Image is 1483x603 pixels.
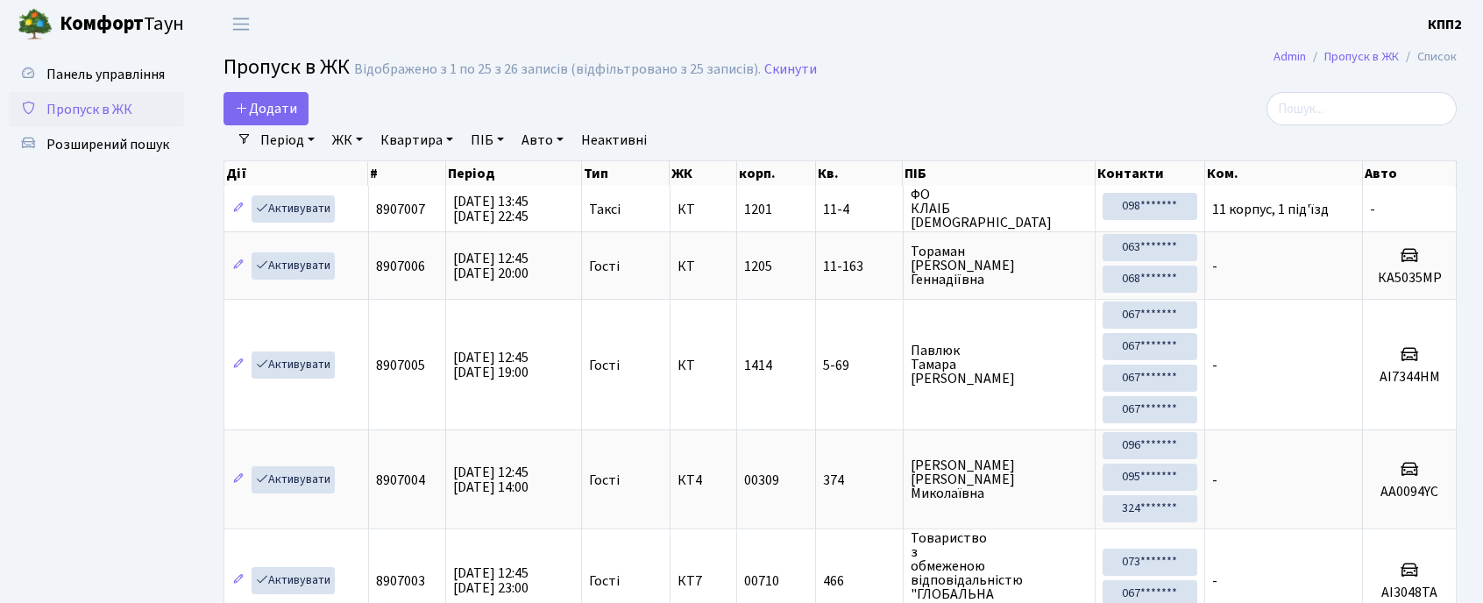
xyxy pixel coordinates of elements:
[46,135,169,154] span: Розширений пошук
[235,99,297,118] span: Додати
[376,571,425,591] span: 8907003
[1267,92,1457,125] input: Пошук...
[1212,571,1217,591] span: -
[823,259,896,273] span: 11-163
[453,249,529,283] span: [DATE] 12:45 [DATE] 20:00
[224,52,350,82] span: Пропуск в ЖК
[224,92,309,125] a: Додати
[224,161,368,186] th: Дії
[744,356,772,375] span: 1414
[60,10,184,39] span: Таун
[376,257,425,276] span: 8907006
[1370,200,1375,219] span: -
[678,473,730,487] span: КТ4
[678,574,730,588] span: КТ7
[589,574,620,588] span: Гості
[60,10,144,38] b: Комфорт
[1399,47,1457,67] li: Список
[823,202,896,216] span: 11-4
[253,125,322,155] a: Період
[744,471,779,490] span: 00309
[823,574,896,588] span: 466
[252,252,335,280] a: Активувати
[911,188,1088,230] span: ФО КЛАІБ [DEMOGRAPHIC_DATA]
[816,161,904,186] th: Кв.
[376,200,425,219] span: 8907007
[464,125,511,155] a: ПІБ
[911,458,1088,500] span: [PERSON_NAME] [PERSON_NAME] Миколаївна
[903,161,1095,186] th: ПІБ
[9,57,184,92] a: Панель управління
[376,356,425,375] span: 8907005
[368,161,446,186] th: #
[252,351,335,379] a: Активувати
[764,61,817,78] a: Скинути
[911,245,1088,287] span: Тораман [PERSON_NAME] Геннадіївна
[1096,161,1205,186] th: Контакти
[9,92,184,127] a: Пропуск в ЖК
[589,473,620,487] span: Гості
[1212,356,1217,375] span: -
[582,161,670,186] th: Тип
[911,344,1088,386] span: Павлюк Тамара [PERSON_NAME]
[514,125,571,155] a: Авто
[1324,47,1399,66] a: Пропуск в ЖК
[1247,39,1483,75] nav: breadcrumb
[252,195,335,223] a: Активувати
[1212,257,1217,276] span: -
[252,567,335,594] a: Активувати
[589,259,620,273] span: Гості
[589,202,621,216] span: Таксі
[823,358,896,372] span: 5-69
[376,471,425,490] span: 8907004
[46,65,165,84] span: Панель управління
[1274,47,1306,66] a: Admin
[823,473,896,487] span: 374
[1370,585,1449,601] h5: АІ3048ТА
[325,125,370,155] a: ЖК
[678,358,730,372] span: КТ
[373,125,460,155] a: Квартира
[252,466,335,493] a: Активувати
[453,463,529,497] span: [DATE] 12:45 [DATE] 14:00
[1428,15,1462,34] b: КПП2
[1212,200,1329,219] span: 11 корпус, 1 під'їзд
[219,10,263,39] button: Переключити навігацію
[354,61,761,78] div: Відображено з 1 по 25 з 26 записів (відфільтровано з 25 записів).
[46,100,132,119] span: Пропуск в ЖК
[678,202,730,216] span: КТ
[744,571,779,591] span: 00710
[18,7,53,42] img: logo.png
[446,161,582,186] th: Період
[453,348,529,382] span: [DATE] 12:45 [DATE] 19:00
[1370,369,1449,386] h5: АІ7344НМ
[1428,14,1462,35] a: КПП2
[9,127,184,162] a: Розширений пошук
[1370,484,1449,500] h5: AA0094YC
[1212,471,1217,490] span: -
[453,564,529,598] span: [DATE] 12:45 [DATE] 23:00
[744,257,772,276] span: 1205
[1370,270,1449,287] h5: КА5035МР
[574,125,654,155] a: Неактивні
[744,200,772,219] span: 1201
[670,161,737,186] th: ЖК
[589,358,620,372] span: Гості
[1363,161,1457,186] th: Авто
[678,259,730,273] span: КТ
[1205,161,1363,186] th: Ком.
[453,192,529,226] span: [DATE] 13:45 [DATE] 22:45
[737,161,816,186] th: корп.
